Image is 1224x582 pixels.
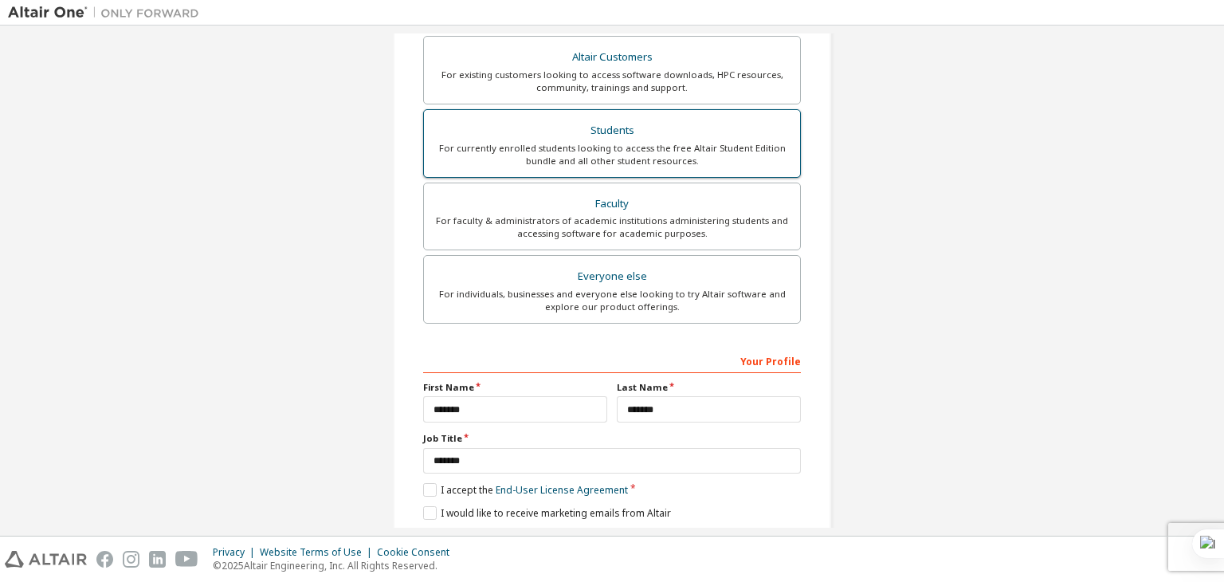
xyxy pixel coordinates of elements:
div: Website Terms of Use [260,546,377,559]
label: I accept the [423,483,628,497]
img: facebook.svg [96,551,113,568]
div: Privacy [213,546,260,559]
p: © 2025 Altair Engineering, Inc. All Rights Reserved. [213,559,459,572]
div: Altair Customers [433,46,790,69]
div: For faculty & administrators of academic institutions administering students and accessing softwa... [433,214,790,240]
div: For existing customers looking to access software downloads, HPC resources, community, trainings ... [433,69,790,94]
label: I would like to receive marketing emails from Altair [423,506,671,520]
a: End-User License Agreement [496,483,628,497]
img: Altair One [8,5,207,21]
img: linkedin.svg [149,551,166,568]
img: instagram.svg [123,551,139,568]
img: altair_logo.svg [5,551,87,568]
div: For individuals, businesses and everyone else looking to try Altair software and explore our prod... [433,288,790,313]
div: Faculty [433,193,790,215]
div: Everyone else [433,265,790,288]
div: Students [433,120,790,142]
div: Cookie Consent [377,546,459,559]
div: Your Profile [423,348,801,373]
label: Job Title [423,432,801,445]
label: Last Name [617,381,801,394]
label: First Name [423,381,607,394]
img: youtube.svg [175,551,198,568]
div: For currently enrolled students looking to access the free Altair Student Edition bundle and all ... [433,142,790,167]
